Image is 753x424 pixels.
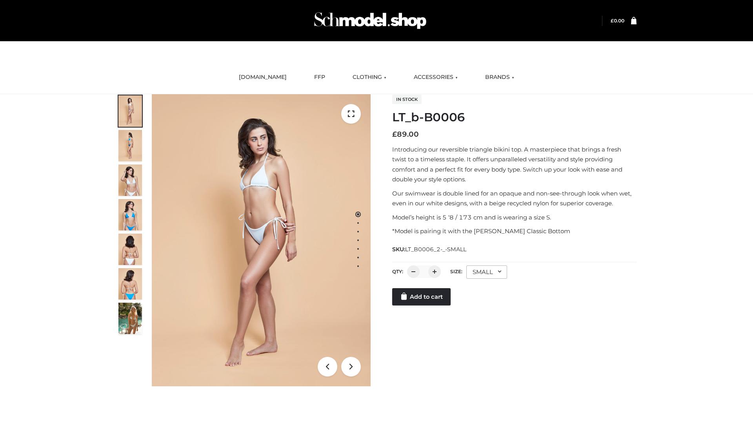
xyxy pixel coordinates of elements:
a: £0.00 [611,18,624,24]
label: Size: [450,269,462,274]
span: SKU: [392,245,467,254]
h1: LT_b-B0006 [392,110,637,124]
a: ACCESSORIES [408,69,464,86]
img: ArielClassicBikiniTop_CloudNine_AzureSky_OW114ECO_8-scaled.jpg [118,268,142,300]
bdi: 89.00 [392,130,419,139]
img: ArielClassicBikiniTop_CloudNine_AzureSky_OW114ECO_1-scaled.jpg [118,95,142,127]
a: BRANDS [479,69,520,86]
a: FFP [308,69,331,86]
img: Arieltop_CloudNine_AzureSky2.jpg [118,303,142,334]
bdi: 0.00 [611,18,624,24]
span: In stock [392,95,422,104]
img: ArielClassicBikiniTop_CloudNine_AzureSky_OW114ECO_4-scaled.jpg [118,199,142,230]
img: ArielClassicBikiniTop_CloudNine_AzureSky_OW114ECO_7-scaled.jpg [118,234,142,265]
p: *Model is pairing it with the [PERSON_NAME] Classic Bottom [392,226,637,236]
img: Schmodel Admin 964 [311,5,429,36]
img: ArielClassicBikiniTop_CloudNine_AzureSky_OW114ECO_3-scaled.jpg [118,164,142,196]
p: Our swimwear is double lined for an opaque and non-see-through look when wet, even in our white d... [392,188,637,208]
span: £ [392,130,397,139]
img: ArielClassicBikiniTop_CloudNine_AzureSky_OW114ECO_1 [152,94,371,386]
a: CLOTHING [347,69,392,86]
label: QTY: [392,269,403,274]
a: Add to cart [392,288,451,305]
img: ArielClassicBikiniTop_CloudNine_AzureSky_OW114ECO_2-scaled.jpg [118,130,142,161]
p: Model’s height is 5 ‘8 / 173 cm and is wearing a size S. [392,212,637,223]
div: SMALL [466,265,507,279]
span: £ [611,18,614,24]
a: [DOMAIN_NAME] [233,69,293,86]
span: LT_B0006_2-_-SMALL [405,246,466,253]
p: Introducing our reversible triangle bikini top. A masterpiece that brings a fresh twist to a time... [392,144,637,185]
